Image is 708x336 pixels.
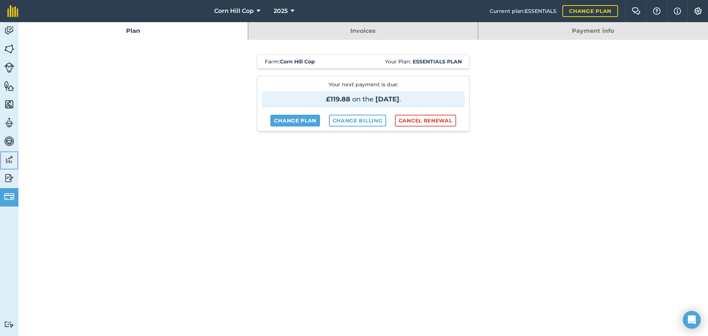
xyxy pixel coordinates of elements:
a: Invoices [248,22,478,40]
a: Change plan [270,115,320,127]
button: Cancel renewal [395,115,456,127]
img: A question mark icon [652,7,661,15]
span: Farm : [265,58,315,65]
p: Your next payment is due : [262,81,465,107]
img: svg+xml;base64,PD94bWwgdmVyc2lvbj0iMS4wIiBlbmNvZGluZz0idXRmLTgiPz4KPCEtLSBHZW5lcmF0b3I6IEFkb2JlIE... [4,136,14,147]
img: A cog icon [694,7,702,15]
img: svg+xml;base64,PD94bWwgdmVyc2lvbj0iMS4wIiBlbmNvZGluZz0idXRmLTgiPz4KPCEtLSBHZW5lcmF0b3I6IEFkb2JlIE... [4,25,14,36]
strong: £119.88 [326,95,350,103]
img: fieldmargin Logo [7,5,18,17]
img: svg+xml;base64,PHN2ZyB4bWxucz0iaHR0cDovL3d3dy53My5vcmcvMjAwMC9zdmciIHdpZHRoPSI1NiIgaGVpZ2h0PSI2MC... [4,80,14,91]
a: Change billing [329,115,386,127]
img: Two speech bubbles overlapping with the left bubble in the forefront [632,7,641,15]
div: Open Intercom Messenger [683,311,701,329]
img: svg+xml;base64,PD94bWwgdmVyc2lvbj0iMS4wIiBlbmNvZGluZz0idXRmLTgiPz4KPCEtLSBHZW5lcmF0b3I6IEFkb2JlIE... [4,191,14,202]
img: svg+xml;base64,PHN2ZyB4bWxucz0iaHR0cDovL3d3dy53My5vcmcvMjAwMC9zdmciIHdpZHRoPSIxNyIgaGVpZ2h0PSIxNy... [674,7,681,15]
span: Current plan : ESSENTIALS [490,7,556,15]
strong: Corn Hill Cop [280,58,315,65]
img: svg+xml;base64,PD94bWwgdmVyc2lvbj0iMS4wIiBlbmNvZGluZz0idXRmLTgiPz4KPCEtLSBHZW5lcmF0b3I6IEFkb2JlIE... [4,321,14,328]
a: Payment info [478,22,708,40]
span: Corn Hill Cop [214,7,254,15]
img: svg+xml;base64,PHN2ZyB4bWxucz0iaHR0cDovL3d3dy53My5vcmcvMjAwMC9zdmciIHdpZHRoPSI1NiIgaGVpZ2h0PSI2MC... [4,99,14,110]
a: Change plan [562,5,618,17]
span: Your Plan: [385,58,462,65]
strong: [DATE] [375,95,399,103]
img: svg+xml;base64,PD94bWwgdmVyc2lvbj0iMS4wIiBlbmNvZGluZz0idXRmLTgiPz4KPCEtLSBHZW5lcmF0b3I6IEFkb2JlIE... [4,62,14,73]
span: 2025 [274,7,288,15]
strong: Essentials plan [413,58,462,65]
a: Plan [18,22,248,40]
img: svg+xml;base64,PD94bWwgdmVyc2lvbj0iMS4wIiBlbmNvZGluZz0idXRmLTgiPz4KPCEtLSBHZW5lcmF0b3I6IEFkb2JlIE... [4,117,14,128]
span: on the . [262,91,465,107]
img: svg+xml;base64,PD94bWwgdmVyc2lvbj0iMS4wIiBlbmNvZGluZz0idXRmLTgiPz4KPCEtLSBHZW5lcmF0b3I6IEFkb2JlIE... [4,173,14,184]
img: svg+xml;base64,PD94bWwgdmVyc2lvbj0iMS4wIiBlbmNvZGluZz0idXRmLTgiPz4KPCEtLSBHZW5lcmF0b3I6IEFkb2JlIE... [4,154,14,165]
img: svg+xml;base64,PHN2ZyB4bWxucz0iaHR0cDovL3d3dy53My5vcmcvMjAwMC9zdmciIHdpZHRoPSI1NiIgaGVpZ2h0PSI2MC... [4,44,14,55]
